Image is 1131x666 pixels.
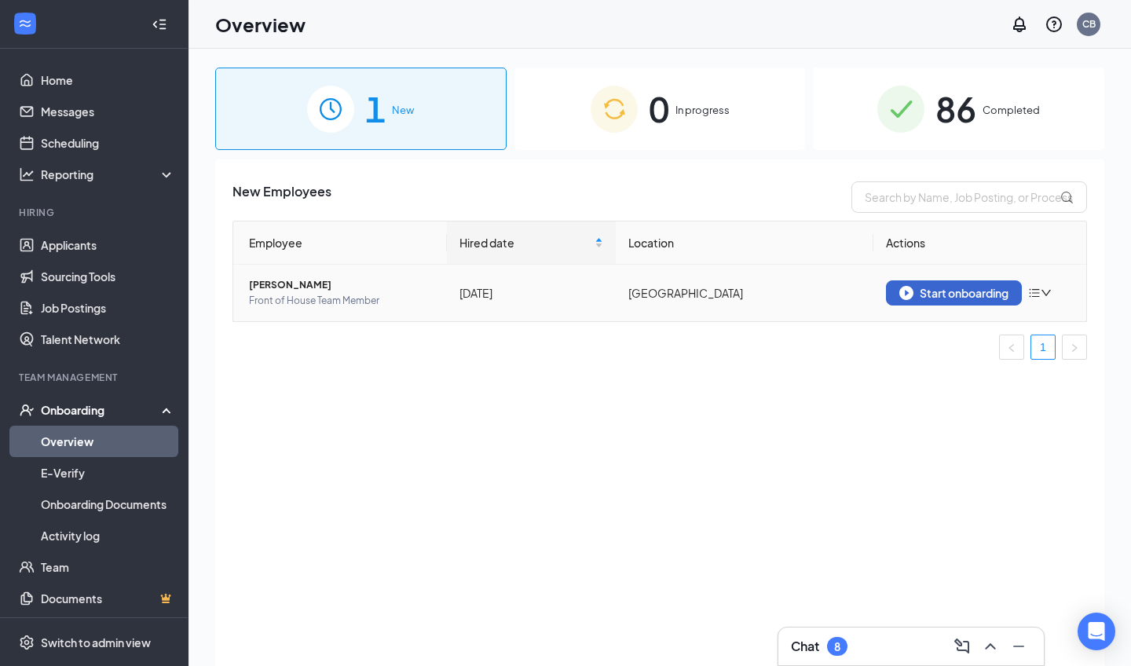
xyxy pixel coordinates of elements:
svg: WorkstreamLogo [17,16,33,31]
a: Sourcing Tools [41,261,175,292]
svg: QuestionInfo [1045,15,1063,34]
span: In progress [675,102,730,118]
li: 1 [1030,335,1056,360]
div: Open Intercom Messenger [1078,613,1115,650]
span: [PERSON_NAME] [249,277,434,293]
h1: Overview [215,11,306,38]
span: Front of House Team Member [249,293,434,309]
th: Employee [233,221,447,265]
a: Job Postings [41,292,175,324]
a: Activity log [41,520,175,551]
a: Applicants [41,229,175,261]
div: Onboarding [41,402,162,418]
h3: Chat [791,638,819,655]
span: Hired date [459,234,591,251]
svg: Notifications [1010,15,1029,34]
li: Next Page [1062,335,1087,360]
div: Start onboarding [899,286,1008,300]
button: Minimize [1006,634,1031,659]
span: 0 [649,82,669,136]
span: 1 [365,82,386,136]
input: Search by Name, Job Posting, or Process [851,181,1087,213]
div: 8 [834,640,840,653]
a: SurveysCrown [41,614,175,646]
svg: UserCheck [19,402,35,418]
button: Start onboarding [886,280,1022,306]
div: Team Management [19,371,172,384]
a: Home [41,64,175,96]
a: Scheduling [41,127,175,159]
a: Talent Network [41,324,175,355]
a: Messages [41,96,175,127]
td: [GEOGRAPHIC_DATA] [616,265,873,321]
button: left [999,335,1024,360]
a: Overview [41,426,175,457]
div: Switch to admin view [41,635,151,650]
a: 1 [1031,335,1055,359]
a: E-Verify [41,457,175,489]
span: 86 [935,82,976,136]
button: ChevronUp [978,634,1003,659]
svg: Settings [19,635,35,650]
span: New [392,102,414,118]
svg: ChevronUp [981,637,1000,656]
div: [DATE] [459,284,603,302]
span: down [1041,287,1052,298]
div: CB [1082,17,1096,31]
span: left [1007,343,1016,353]
th: Actions [873,221,1087,265]
svg: Collapse [152,16,167,32]
svg: ComposeMessage [953,637,972,656]
th: Location [616,221,873,265]
li: Previous Page [999,335,1024,360]
span: bars [1028,287,1041,299]
div: Hiring [19,206,172,219]
button: right [1062,335,1087,360]
a: Team [41,551,175,583]
a: DocumentsCrown [41,583,175,614]
svg: Minimize [1009,637,1028,656]
span: Completed [983,102,1040,118]
button: ComposeMessage [950,634,975,659]
span: New Employees [232,181,331,213]
span: right [1070,343,1079,353]
div: Reporting [41,166,176,182]
svg: Analysis [19,166,35,182]
a: Onboarding Documents [41,489,175,520]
